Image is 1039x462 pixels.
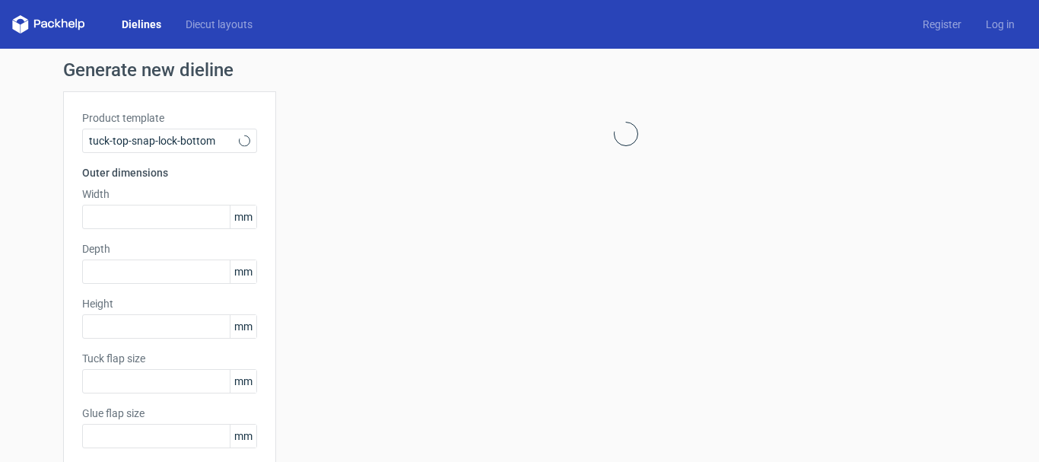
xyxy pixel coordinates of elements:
[82,406,257,421] label: Glue flap size
[974,17,1027,32] a: Log in
[230,315,256,338] span: mm
[63,61,976,79] h1: Generate new dieline
[910,17,974,32] a: Register
[82,296,257,311] label: Height
[82,186,257,202] label: Width
[82,110,257,126] label: Product template
[89,133,239,148] span: tuck-top-snap-lock-bottom
[82,241,257,256] label: Depth
[230,206,256,228] span: mm
[230,425,256,448] span: mm
[110,17,173,32] a: Dielines
[173,17,265,32] a: Diecut layouts
[82,351,257,366] label: Tuck flap size
[230,370,256,393] span: mm
[230,260,256,283] span: mm
[82,165,257,180] h3: Outer dimensions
